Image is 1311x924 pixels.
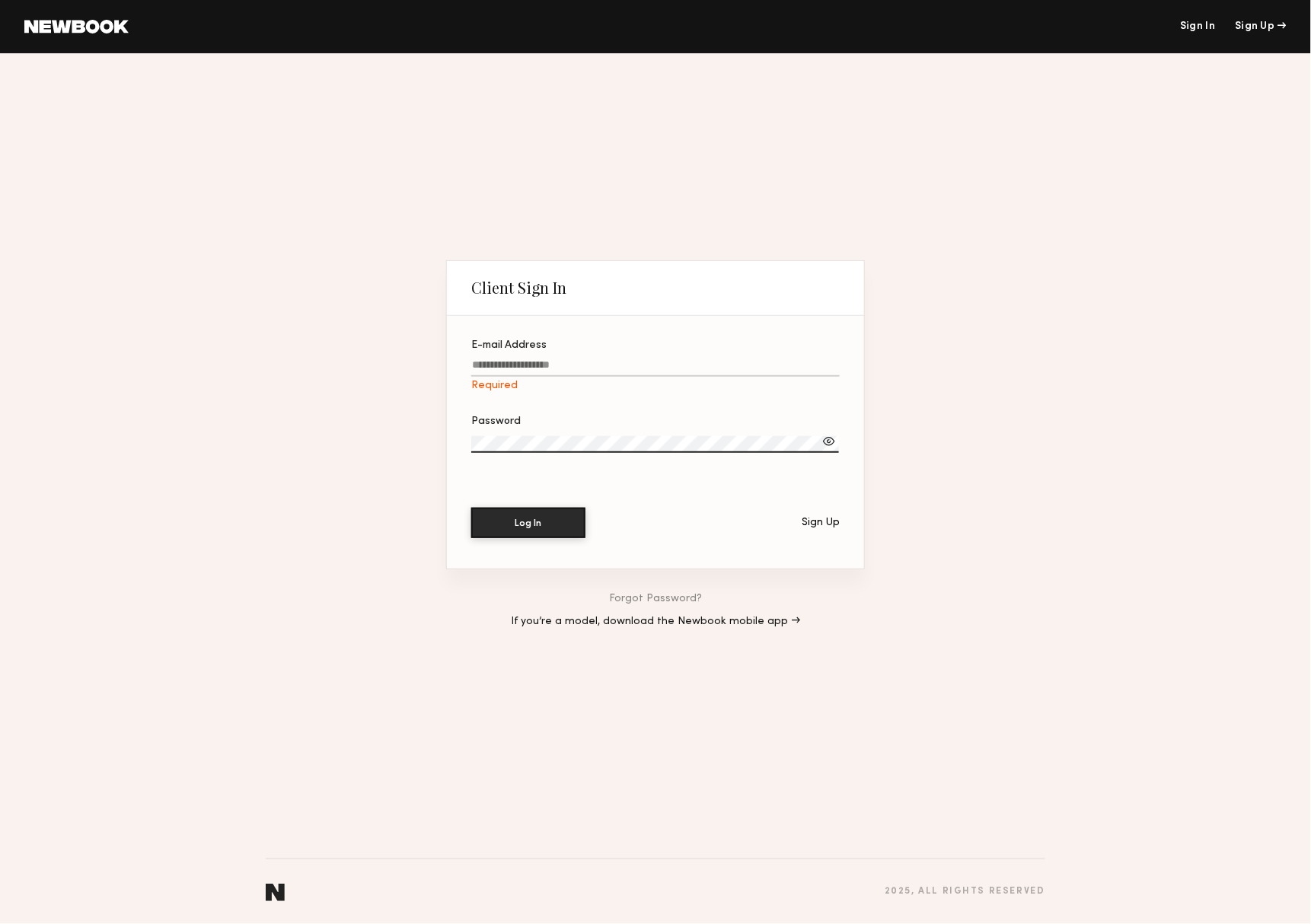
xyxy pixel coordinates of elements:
button: Log In [471,508,585,538]
div: Required [471,380,840,392]
div: 2025 , all rights reserved [885,887,1045,897]
a: Sign In [1180,21,1215,32]
div: E-mail Address [471,340,840,351]
a: Forgot Password? [609,594,702,604]
div: Password [471,416,840,427]
input: Password [471,436,839,454]
a: If you’re a model, download the Newbook mobile app → [511,617,800,627]
input: E-mail AddressRequired [471,359,840,377]
div: Sign Up [802,518,840,528]
div: Sign Up [1236,21,1287,32]
div: Client Sign In [471,279,566,297]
